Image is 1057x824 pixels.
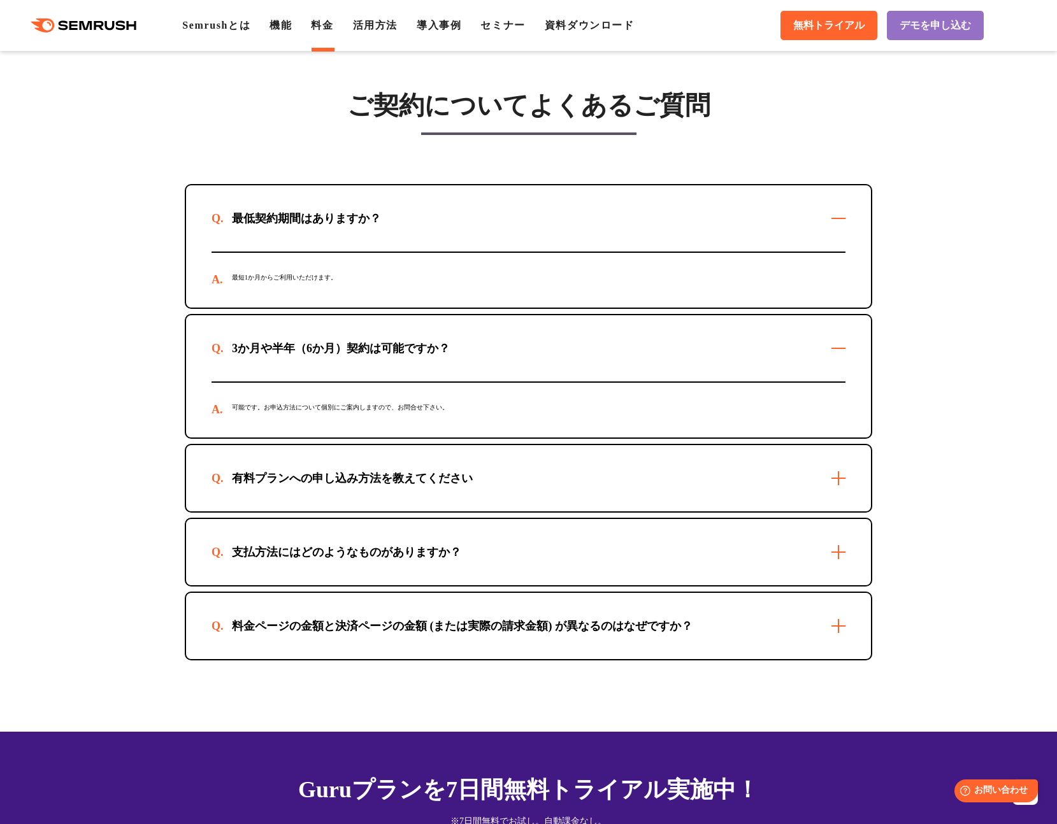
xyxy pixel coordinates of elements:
[212,253,845,308] div: 最短1か月からご利用いただけます。
[944,774,1043,810] iframe: Help widget launcher
[182,20,250,31] a: Semrushとは
[353,20,398,31] a: 活用方法
[212,383,845,437] div: 可能です。お申込方法について個別にご案内しますので、お問合せ下さい。
[212,618,713,634] div: 料金ページの金額と決済ページの金額 (または実際の請求金額) が異なるのはなぜですか？
[212,471,493,486] div: 有料プランへの申し込み方法を教えてください
[793,19,865,32] span: 無料トライアル
[480,20,525,31] a: セミナー
[780,11,877,40] a: 無料トライアル
[503,777,759,802] span: 無料トライアル実施中！
[545,20,635,31] a: 資料ダウンロード
[417,20,461,31] a: 導入事例
[270,20,292,31] a: 機能
[185,772,872,807] div: Guruプランを7日間
[900,19,971,32] span: デモを申し込む
[212,211,401,226] div: 最低契約期間はありますか？
[887,11,984,40] a: デモを申し込む
[185,90,872,122] h3: ご契約についてよくあるご質問
[311,20,333,31] a: 料金
[212,544,482,560] div: 支払方法にはどのようなものがありますか？
[212,341,470,356] div: 3か月や半年（6か月）契約は可能ですか？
